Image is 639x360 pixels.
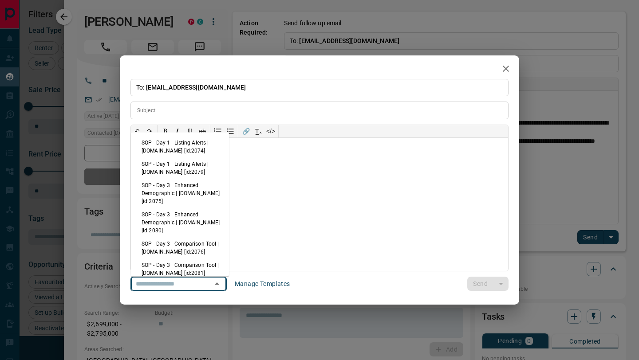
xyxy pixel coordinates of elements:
[131,237,229,258] li: SOP - Day 3 | Comparison Tool | [DOMAIN_NAME] [id:2076]
[211,278,223,290] button: Close
[224,125,237,137] button: Bullet list
[196,125,209,137] button: ab
[252,125,264,137] button: T̲ₓ
[131,208,229,237] li: SOP - Day 3 | Enhanced Demographic | [DOMAIN_NAME] [id:2080]
[199,128,206,135] s: ab
[467,277,509,291] div: split button
[131,179,229,208] li: SOP - Day 3 | Enhanced Demographic | [DOMAIN_NAME] [id:2075]
[137,106,157,114] p: Subject:
[131,157,229,179] li: SOP - Day 1 | Listing Alerts | [DOMAIN_NAME] [id:2079]
[131,136,229,157] li: SOP - Day 1 | Listing Alerts | [DOMAIN_NAME] [id:2074]
[212,125,224,137] button: Numbered list
[143,125,156,137] button: ↷
[240,125,252,137] button: 🔗
[131,125,143,137] button: ↶
[188,127,192,134] span: 𝐔
[131,258,229,280] li: SOP - Day 3 | Comparison Tool | [DOMAIN_NAME] [id:2081]
[159,125,171,137] button: 𝐁
[264,125,277,137] button: </>
[130,79,509,96] p: To:
[184,125,196,137] button: 𝐔
[146,84,246,91] span: [EMAIL_ADDRESS][DOMAIN_NAME]
[229,277,295,291] button: Manage Templates
[171,125,184,137] button: 𝑰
